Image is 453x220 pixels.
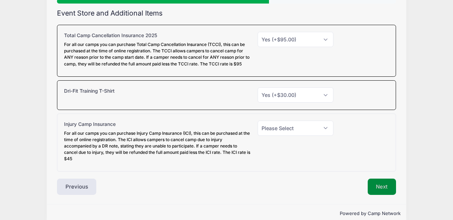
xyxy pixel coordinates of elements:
button: Previous [57,179,97,195]
h2: Event Store and Additional Items [57,9,396,17]
p: Powered by Camp Network [52,210,401,217]
div: For all our camps you can purchase Injury Camp Insurance (ICI), this can be purchased at the time... [64,130,251,162]
label: Injury Camp Insurance [64,121,251,162]
button: Next [368,179,396,195]
label: Total Camp Cancellation Insurance 2025 [64,32,251,67]
div: For all our camps you can purchase Total Camp Cancellation Insurance (TCCI), this can be purchase... [64,41,251,67]
label: Dri-Fit Training T-Shirt [64,87,115,94]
